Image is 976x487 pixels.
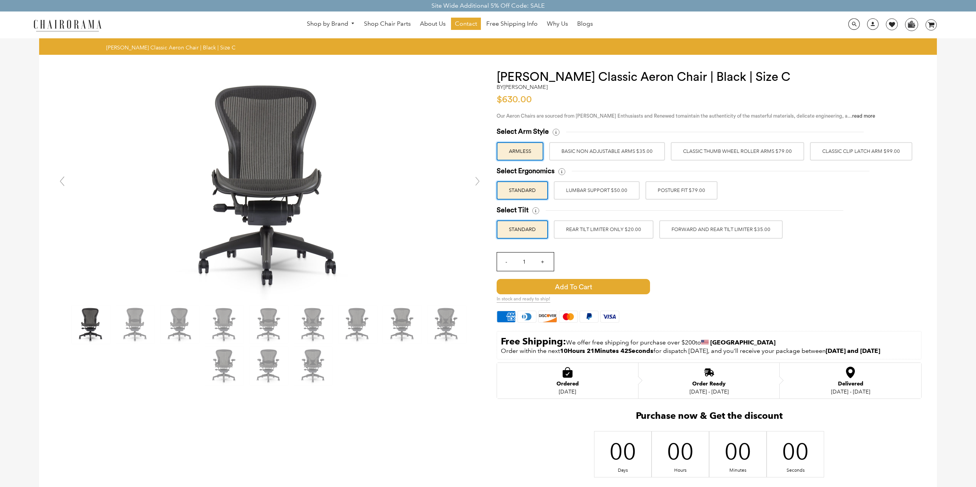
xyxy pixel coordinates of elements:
img: Herman Miller Classic Aeron Chair | Black | Size C - chairorama [294,305,332,344]
button: Add to Cart [497,279,794,294]
img: Herman Miller Classic Aeron Chair | Black | Size C - chairorama [72,305,110,344]
img: Herman Miller Classic Aeron Chair | Black | Size C - chairorama [250,347,288,385]
div: Days [617,467,629,474]
div: 00 [617,436,629,466]
a: Why Us [543,18,572,30]
span: $630.00 [497,95,532,104]
img: Herman Miller Classic Aeron Chair | Black | Size C - chairorama [116,305,155,344]
label: STANDARD [497,220,548,239]
nav: breadcrumbs [106,44,238,51]
div: [DATE] [556,389,579,395]
a: Free Shipping Info [482,18,541,30]
span: In stock and ready to ship! [497,296,550,303]
span: Add to Cart [497,279,650,294]
img: Herman Miller Classic Aeron Chair | Black | Size C - chairorama [250,305,288,344]
strong: [GEOGRAPHIC_DATA] [710,339,775,346]
span: 10Hours 21Minutes 42Seconds [560,347,653,354]
a: Shop by Brand [303,18,359,30]
a: Shop Chair Parts [360,18,415,30]
nav: DesktopNavigation [138,18,761,32]
img: Herman Miller Classic Aeron Chair | Black | Size C - chairorama [294,347,332,385]
img: WhatsApp_Image_2024-07-12_at_16.23.01.webp [905,18,917,30]
span: Select Ergonomics [497,167,555,175]
img: Herman Miller Classic Aeron Chair | Black | Size C - chairorama [205,305,244,344]
img: Herman Miller Classic Aeron Chair | Black | Size C - chairorama [339,305,377,344]
span: Why Us [547,20,568,28]
a: [PERSON_NAME] [504,84,548,90]
h2: Purchase now & Get the discount [497,410,922,425]
a: About Us [416,18,449,30]
span: Select Arm Style [497,127,549,136]
img: Herman Miller Classic Aeron Chair | Black | Size C - chairorama [383,305,421,344]
strong: Free Shipping: [501,336,566,347]
span: Select Tilt [497,206,528,215]
span: Our Aeron Chairs are sourced from [PERSON_NAME] Enthusiasts and Renewed to [497,113,680,118]
h2: by [497,84,548,90]
label: FORWARD AND REAR TILT LIMITER $35.00 [659,220,783,239]
div: Order Ready [690,381,729,387]
label: ARMLESS [497,142,543,161]
img: Herman Miller Classic Aeron Chair | Black | Size C - chairorama [155,70,385,300]
span: [PERSON_NAME] Classic Aeron Chair | Black | Size C [106,44,235,51]
div: Minutes [732,467,744,474]
img: Herman Miller Classic Aeron Chair | Black | Size C - chairorama [428,305,466,344]
div: Hours [674,467,687,474]
label: BASIC NON ADJUSTABLE ARMS $35.00 [549,142,665,161]
strong: [DATE] and [DATE] [826,347,880,354]
div: Delivered [831,381,870,387]
input: + [533,253,551,271]
a: Contact [451,18,481,30]
span: We offer free shipping for purchase over $200 [566,339,695,346]
input: - [497,253,515,271]
label: STANDARD [497,181,548,200]
label: LUMBAR SUPPORT $50.00 [554,181,640,200]
label: Classic Clip Latch Arm $99.00 [810,142,912,161]
h1: [PERSON_NAME] Classic Aeron Chair | Black | Size C [497,70,922,84]
label: Classic Thumb Wheel Roller Arms $79.00 [671,142,804,161]
a: read more [852,113,875,118]
span: Shop Chair Parts [364,20,411,28]
img: chairorama [29,18,106,32]
a: Blogs [573,18,597,30]
span: About Us [420,20,446,28]
div: Ordered [556,381,579,387]
div: Seconds [789,467,802,474]
span: Contact [455,20,477,28]
span: Free Shipping Info [486,20,538,28]
div: [DATE] - [DATE] [690,389,729,395]
div: 00 [674,436,687,466]
span: maintain the authenticity of the masterful materials, delicate engineering, a... [680,113,875,118]
label: POSTURE FIT $79.00 [645,181,718,200]
a: Herman Miller Classic Aeron Chair | Black | Size C - chairorama [155,181,385,188]
img: Herman Miller Classic Aeron Chair | Black | Size C - chairorama [161,305,199,344]
span: Blogs [577,20,593,28]
p: Order within the next for dispatch [DATE], and you'll receive your package between [501,347,917,355]
label: REAR TILT LIMITER ONLY $20.00 [554,220,653,239]
div: [DATE] - [DATE] [831,389,870,395]
p: to [501,335,917,347]
img: Herman Miller Classic Aeron Chair | Black | Size C - chairorama [205,347,244,385]
div: 00 [789,436,802,466]
div: 00 [732,436,744,466]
